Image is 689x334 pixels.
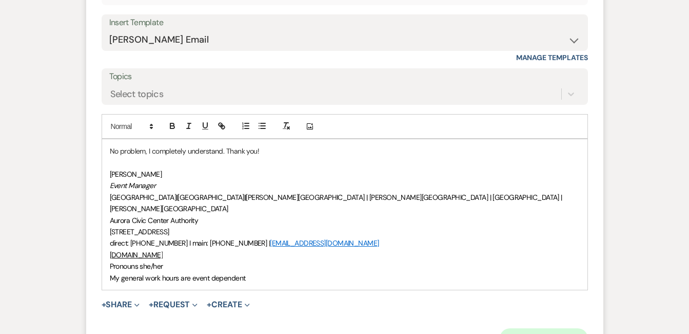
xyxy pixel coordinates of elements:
[149,301,198,309] button: Request
[178,193,244,202] span: [GEOGRAPHIC_DATA]
[109,69,580,84] label: Topics
[207,301,211,309] span: +
[207,301,249,309] button: Create
[110,273,246,283] span: My general work hours are event dependent
[110,87,164,101] div: Select topics
[110,216,199,225] span: Aurora Civic Center Authority
[102,301,106,309] span: +
[110,227,169,236] span: [STREET_ADDRESS]
[176,193,178,202] strong: |
[110,250,163,259] a: [DOMAIN_NAME]
[110,193,176,202] span: [GEOGRAPHIC_DATA]
[516,53,588,62] a: Manage Templates
[149,301,153,309] span: +
[110,181,156,190] em: Event Manager
[102,301,140,309] button: Share
[110,238,270,248] span: direct: [PHONE_NUMBER] I main: [PHONE_NUMBER] |
[270,238,379,248] a: [EMAIL_ADDRESS][DOMAIN_NAME]
[244,193,246,202] strong: |
[110,262,163,271] span: Pronouns she/her
[110,193,564,213] span: [PERSON_NAME][GEOGRAPHIC_DATA] | [PERSON_NAME][GEOGRAPHIC_DATA] | [GEOGRAPHIC_DATA] | [PERSON_NAM...
[109,15,580,30] div: Insert Template
[110,145,580,157] p: No problem, I completely understand. Thank you!
[110,170,162,179] span: [PERSON_NAME]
